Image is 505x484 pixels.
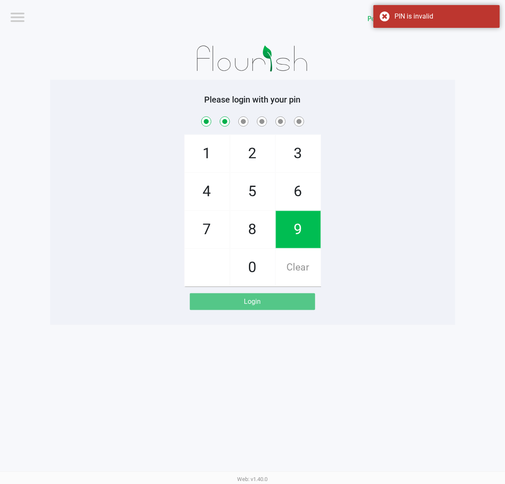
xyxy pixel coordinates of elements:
[185,211,230,248] span: 7
[276,173,321,210] span: 6
[185,135,230,172] span: 1
[276,211,321,248] span: 9
[276,135,321,172] span: 3
[367,14,446,24] span: Pensacola WC
[185,173,230,210] span: 4
[57,95,449,105] h5: Please login with your pin
[230,249,275,286] span: 0
[394,11,494,22] div: PIN is invalid
[276,249,321,286] span: Clear
[230,173,275,210] span: 5
[238,476,268,482] span: Web: v1.40.0
[230,211,275,248] span: 8
[230,135,275,172] span: 2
